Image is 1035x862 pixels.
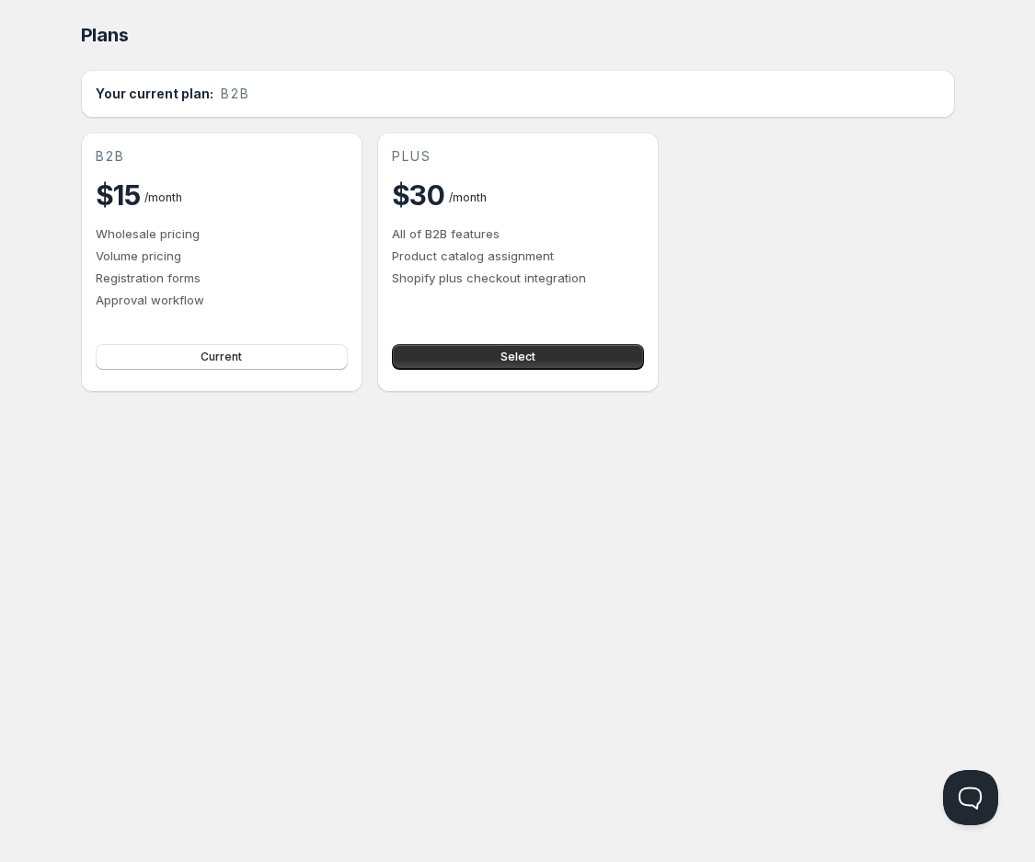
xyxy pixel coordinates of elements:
[392,147,431,166] span: plus
[392,224,644,243] p: All of B2B features
[96,247,348,265] p: Volume pricing
[96,344,348,370] button: Current
[96,269,348,287] p: Registration forms
[221,85,250,103] span: b2b
[392,177,445,213] h2: $30
[144,190,182,204] span: / month
[96,85,213,103] h2: Your current plan:
[96,177,141,213] h2: $15
[943,770,998,825] iframe: Help Scout Beacon - Open
[392,344,644,370] button: Select
[96,224,348,243] p: Wholesale pricing
[96,291,348,309] p: Approval workflow
[392,247,644,265] p: Product catalog assignment
[500,350,535,364] span: Select
[96,147,125,166] span: b2b
[81,24,129,46] span: Plans
[392,269,644,287] p: Shopify plus checkout integration
[449,190,487,204] span: / month
[201,350,242,364] span: Current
